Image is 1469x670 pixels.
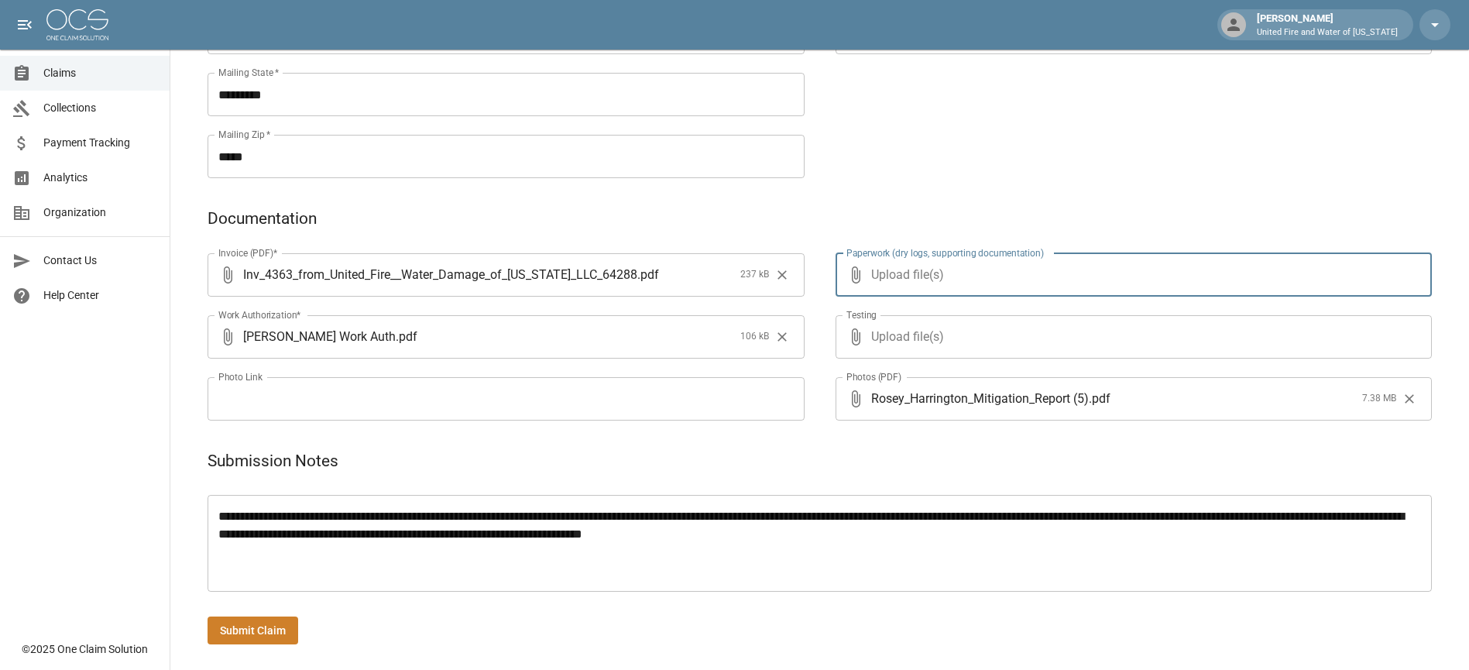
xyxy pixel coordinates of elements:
[9,9,40,40] button: open drawer
[1398,387,1421,411] button: Clear
[871,390,1089,407] span: Rosey_Harrington_Mitigation_Report (5)
[1089,390,1110,407] span: . pdf
[43,170,157,186] span: Analytics
[46,9,108,40] img: ocs-logo-white-transparent.png
[43,135,157,151] span: Payment Tracking
[243,328,396,345] span: [PERSON_NAME] Work Auth
[43,100,157,116] span: Collections
[43,65,157,81] span: Claims
[1362,391,1396,407] span: 7.38 MB
[846,370,901,383] label: Photos (PDF)
[846,308,877,321] label: Testing
[43,253,157,269] span: Contact Us
[771,325,794,349] button: Clear
[43,204,157,221] span: Organization
[740,267,769,283] span: 237 kB
[1257,26,1398,40] p: United Fire and Water of [US_STATE]
[740,329,769,345] span: 106 kB
[218,370,263,383] label: Photo Link
[218,66,279,79] label: Mailing State
[243,266,637,283] span: Inv_4363_from_United_Fire__Water_Damage_of_[US_STATE]_LLC_64288
[771,263,794,287] button: Clear
[871,315,1391,359] span: Upload file(s)
[218,308,301,321] label: Work Authorization*
[218,246,278,259] label: Invoice (PDF)*
[396,328,417,345] span: . pdf
[22,641,148,657] div: © 2025 One Claim Solution
[1251,11,1404,39] div: [PERSON_NAME]
[218,128,271,141] label: Mailing Zip
[637,266,659,283] span: . pdf
[846,246,1044,259] label: Paperwork (dry logs, supporting documentation)
[43,287,157,304] span: Help Center
[871,253,1391,297] span: Upload file(s)
[208,617,298,645] button: Submit Claim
